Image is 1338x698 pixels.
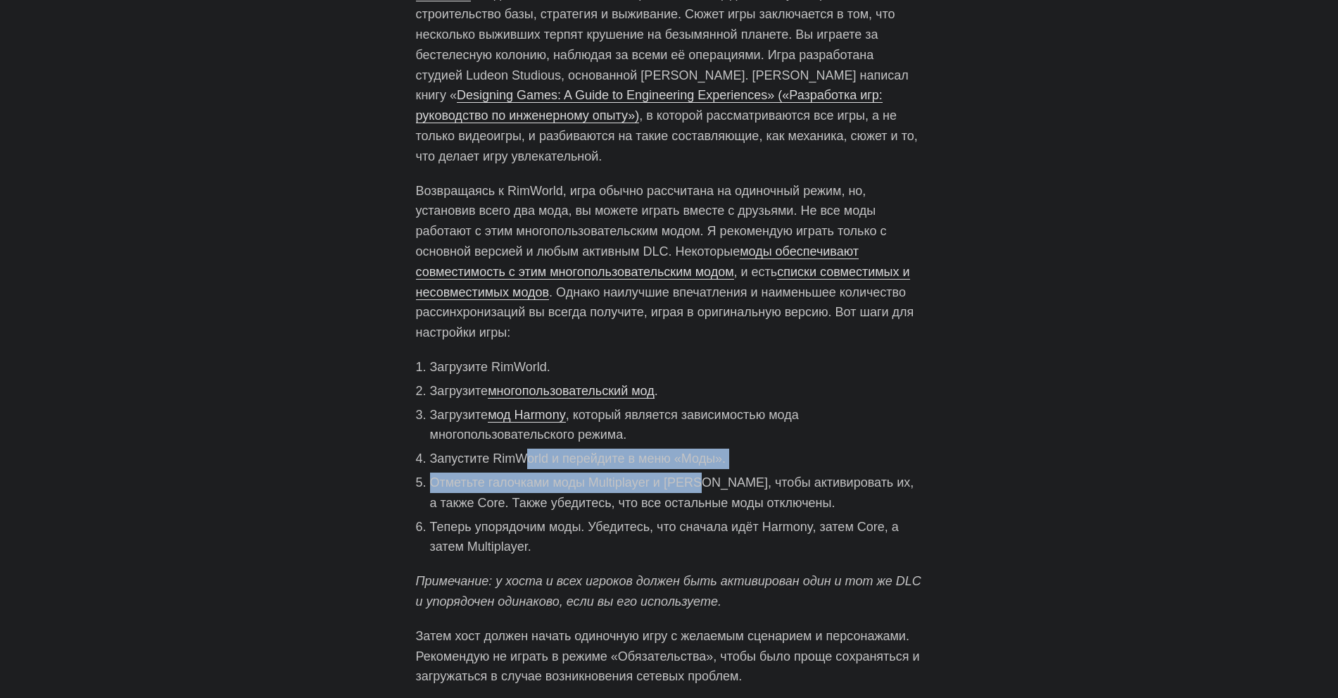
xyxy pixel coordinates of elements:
font: . Однако наилучшие впечатления и наименьшее количество рассинхронизаций вы всегда получите, играя... [416,285,914,340]
font: , который является зависимостью мода многопользовательского режима. [430,408,799,442]
a: Designing Games: A Guide to Engineering Experiences» («Разработка игр: руководство по инженерному... [416,88,883,123]
font: Примечание: у хоста и всех игроков должен быть активирован один и тот же DLC и упорядочен одинако... [416,574,921,609]
a: мод Harmony [488,408,566,422]
font: Загрузите RimWorld. [430,360,550,374]
font: Затем хост должен начать одиночную игру с желаемым сценарием и персонажами. Рекомендую не играть ... [416,629,920,684]
font: Запустите RimWorld и перейдите в меню «Моды». [430,451,726,466]
a: списки совместимых и несовместимых модов [416,265,910,299]
font: Загрузите [430,408,488,422]
font: Теперь упорядочим моды. Убедитесь, что сначала идёт Harmony, затем Core, а затем Multiplayer. [430,520,899,554]
font: , в которой рассматриваются все игры, а не только видеоигры, и разбиваются на такие составляющие,... [416,108,918,163]
font: Возвращаясь к RimWorld, игра обычно рассчитана на одиночный режим, но, установив всего два мода, ... [416,184,887,258]
a: моды обеспечивают совместимость с этим многопользовательским модом [416,244,859,279]
font: , и есть [734,265,778,279]
a: многопользовательский мод [488,384,655,398]
font: Отметьте галочками моды Multiplayer и [PERSON_NAME], чтобы активировать их, а также Core. Также у... [430,475,914,510]
font: . [655,384,658,398]
font: Загрузите [430,384,488,398]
